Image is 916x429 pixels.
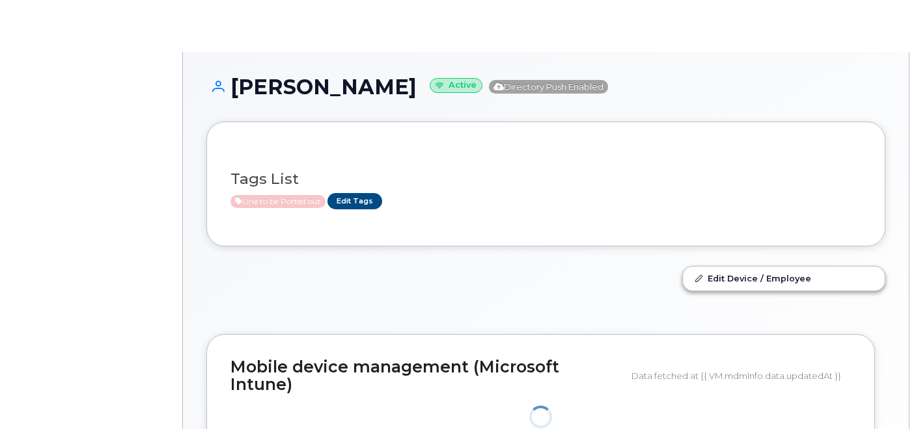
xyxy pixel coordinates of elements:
h1: [PERSON_NAME] [206,75,885,98]
h3: Tags List [230,171,861,187]
span: Active [230,195,326,208]
span: Directory Push Enabled [489,80,608,94]
h2: Mobile device management (Microsoft Intune) [230,358,622,394]
small: Active [430,78,482,93]
div: Data fetched at {{ VM.mdmInfo.data.updatedAt }} [631,363,851,388]
a: Edit Tags [327,193,382,209]
a: Edit Device / Employee [683,266,885,290]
